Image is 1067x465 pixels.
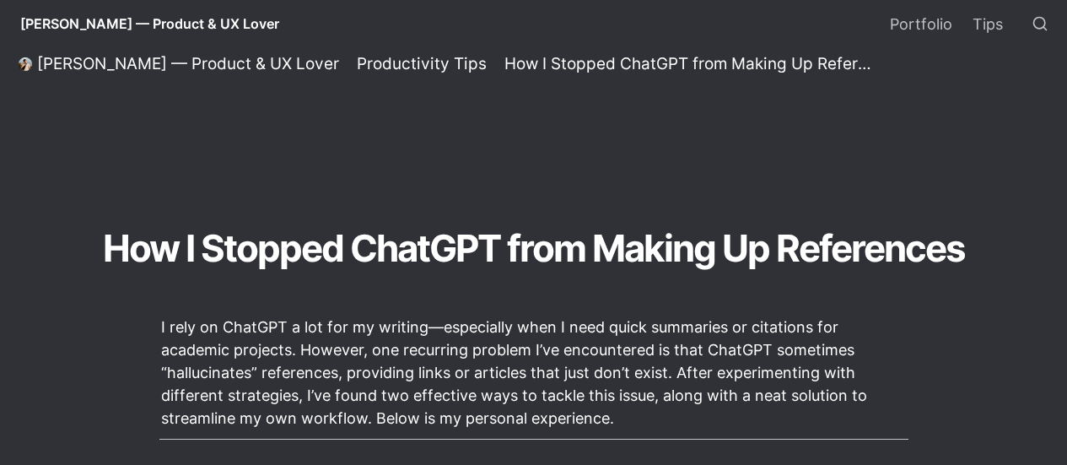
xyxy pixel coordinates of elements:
img: Daniel Lee — Product & UX Lover [19,57,32,71]
a: Productivity Tips [352,54,492,74]
div: Productivity Tips [357,54,487,74]
span: / [493,57,498,72]
div: [PERSON_NAME] — Product & UX Lover [37,54,339,74]
h1: How I Stopped ChatGPT from Making Up References [81,219,986,278]
p: I rely on ChatGPT a lot for my writing—especially when I need quick summaries or citations for ac... [159,313,908,432]
span: / [346,57,350,72]
a: How I Stopped ChatGPT from Making Up References [499,54,881,74]
a: [PERSON_NAME] — Product & UX Lover [13,54,344,74]
div: How I Stopped ChatGPT from Making Up References [504,54,876,74]
span: [PERSON_NAME] — Product & UX Lover [20,15,279,32]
